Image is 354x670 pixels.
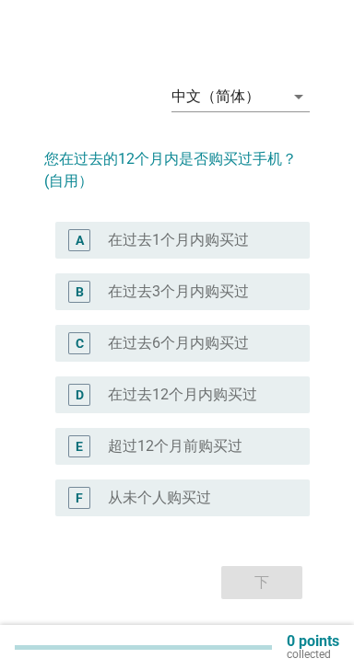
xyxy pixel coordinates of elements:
[171,88,260,105] div: 中文（简体）
[76,436,83,456] div: E
[108,386,257,404] label: 在过去12个月内购买过
[108,334,249,352] label: 在过去6个月内购买过
[108,283,249,301] label: 在过去3个月内购买过
[108,437,242,456] label: 超过12个月前购买过
[288,86,310,108] i: arrow_drop_down
[108,489,211,507] label: 从未个人购买过
[76,385,84,404] div: D
[287,648,339,661] p: collected
[76,488,83,507] div: F
[44,130,310,192] h2: 您在过去的12个月内是否购买过手机？(自用）
[76,230,84,249] div: A
[108,231,249,249] label: 在过去1个月内购买过
[287,635,339,648] p: 0 points
[76,282,84,301] div: B
[76,333,84,352] div: C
